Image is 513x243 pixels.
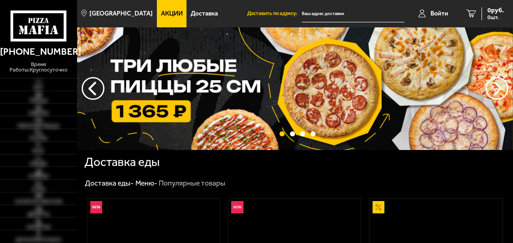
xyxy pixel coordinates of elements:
span: [GEOGRAPHIC_DATA] [89,10,153,17]
span: Акции [161,10,183,17]
button: следующий [82,77,104,100]
button: предыдущий [486,77,508,100]
a: Доставка еды- [85,179,134,187]
span: 0 шт. [487,15,504,20]
img: Акционный [373,201,384,213]
span: Войти [430,10,448,17]
span: Доставить по адресу: [247,11,302,16]
a: Меню- [135,179,157,187]
span: Доставка [191,10,218,17]
button: точки переключения [290,131,295,136]
div: Популярные товары [159,179,225,188]
button: точки переключения [280,131,285,136]
button: точки переключения [311,131,316,136]
input: Ваш адрес доставки [302,5,404,22]
span: 0 руб. [487,7,504,14]
img: Новинка [90,201,102,213]
img: Новинка [231,201,243,213]
h1: Доставка еды [84,156,160,168]
button: точки переключения [300,131,305,136]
